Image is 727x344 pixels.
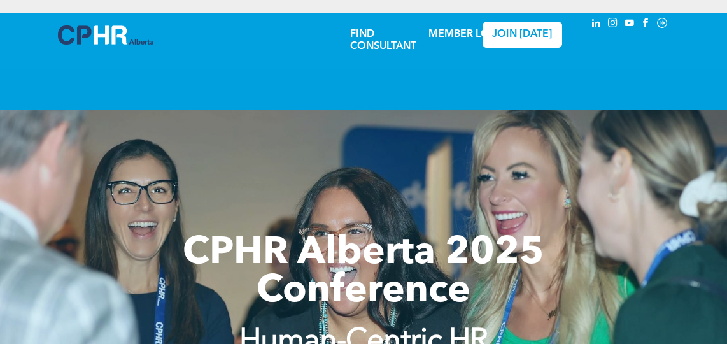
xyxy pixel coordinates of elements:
[58,25,153,45] img: A blue and white logo for cp alberta
[183,234,544,311] span: CPHR Alberta 2025 Conference
[639,16,653,33] a: facebook
[605,16,619,33] a: instagram
[483,22,562,48] a: JOIN [DATE]
[492,29,552,41] span: JOIN [DATE]
[655,16,669,33] a: Social network
[428,29,508,39] a: MEMBER LOGIN
[622,16,636,33] a: youtube
[350,29,416,52] a: FIND CONSULTANT
[589,16,603,33] a: linkedin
